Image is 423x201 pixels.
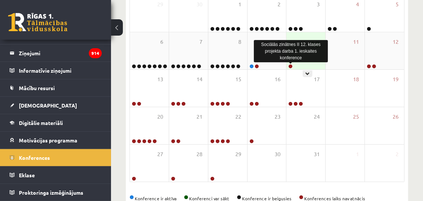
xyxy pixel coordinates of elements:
legend: Informatīvie ziņojumi [19,62,102,79]
a: Ziņojumi914 [10,45,102,62]
span: 30 [197,0,202,9]
i: 914 [89,48,102,58]
span: 18 [353,75,359,83]
a: Rīgas 1. Tālmācības vidusskola [8,13,67,32]
span: 21 [197,113,202,121]
a: [DEMOGRAPHIC_DATA] [10,97,102,114]
span: 2 [396,150,399,158]
span: 1 [239,0,242,9]
span: 29 [157,0,163,9]
span: Motivācijas programma [19,137,77,144]
span: 19 [393,75,399,83]
span: 7 [199,38,202,46]
span: 3 [317,0,320,9]
span: 17 [314,75,320,83]
span: 26 [393,113,399,121]
a: Konferences [10,149,102,166]
span: 10 [310,38,320,50]
span: 29 [236,150,242,158]
a: Informatīvie ziņojumi [10,62,102,79]
span: 25 [353,113,359,121]
span: 1 [356,150,359,158]
span: 15 [236,75,242,83]
span: 9 [278,38,281,46]
span: Mācību resursi [19,85,55,91]
span: Digitālie materiāli [19,119,63,126]
span: 11 [353,38,359,46]
span: [DEMOGRAPHIC_DATA] [19,102,77,109]
span: 6 [160,38,163,46]
span: 4 [356,0,359,9]
span: 24 [314,113,320,121]
a: Mācību resursi [10,79,102,96]
a: Eklase [10,167,102,184]
span: 20 [157,113,163,121]
span: Eklase [19,172,35,178]
legend: Ziņojumi [19,45,102,62]
span: 27 [157,150,163,158]
span: 16 [275,75,281,83]
span: 12 [393,38,399,46]
span: Konferences [19,154,50,161]
span: 2 [278,0,281,9]
span: 28 [197,150,202,158]
a: Digitālie materiāli [10,114,102,131]
span: Proktoringa izmēģinājums [19,189,83,196]
a: Motivācijas programma [10,132,102,149]
span: 22 [236,113,242,121]
div: Sociālās zinātnes II 12. klases projekta darba 1. ieskaites konference [254,40,328,62]
span: 14 [197,75,202,83]
a: Proktoringa izmēģinājums [10,184,102,201]
span: 5 [396,0,399,9]
span: 23 [275,113,281,121]
span: 31 [314,150,320,158]
span: 30 [275,150,281,158]
span: 13 [157,75,163,83]
span: 8 [239,38,242,46]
